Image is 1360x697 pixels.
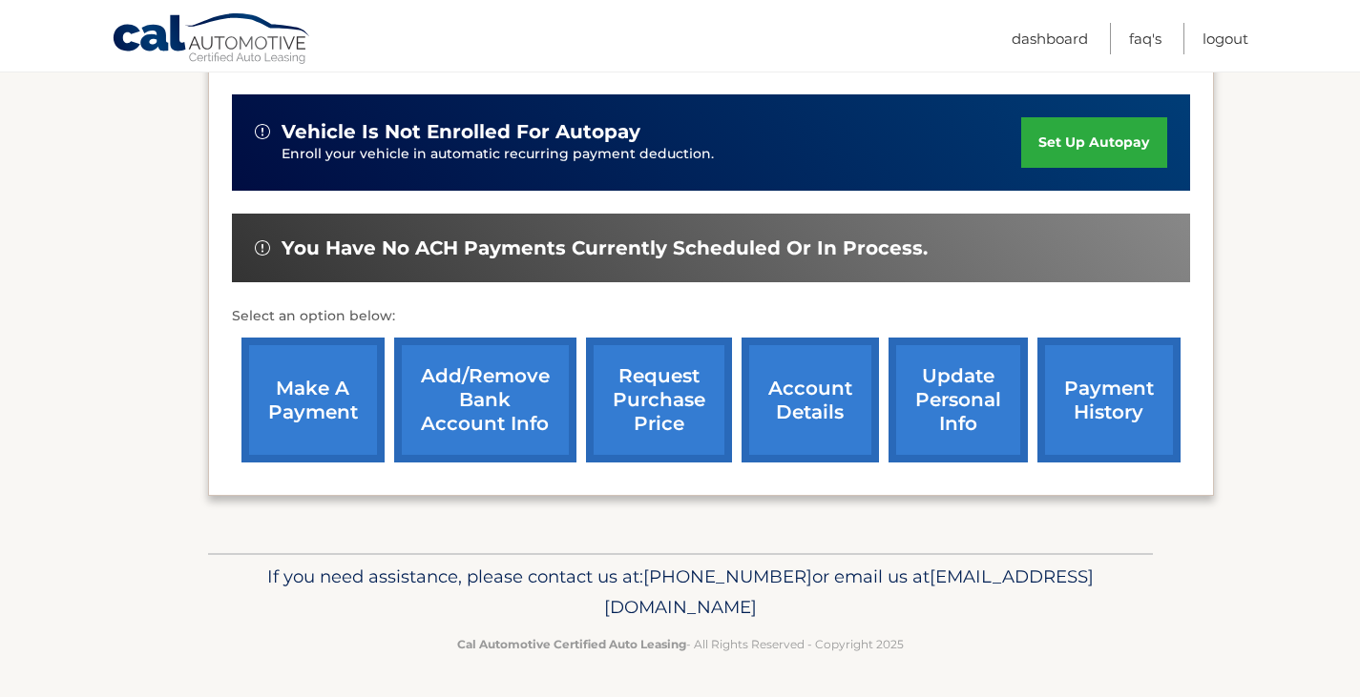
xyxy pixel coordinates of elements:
a: Logout [1203,23,1248,54]
strong: Cal Automotive Certified Auto Leasing [457,637,686,651]
a: FAQ's [1129,23,1161,54]
img: alert-white.svg [255,124,270,139]
img: alert-white.svg [255,240,270,256]
a: Add/Remove bank account info [394,338,576,462]
span: [EMAIL_ADDRESS][DOMAIN_NAME] [604,565,1094,618]
a: make a payment [241,338,385,462]
a: account details [742,338,879,462]
a: request purchase price [586,338,732,462]
p: - All Rights Reserved - Copyright 2025 [220,634,1140,654]
a: Dashboard [1012,23,1088,54]
span: vehicle is not enrolled for autopay [282,120,640,144]
p: Enroll your vehicle in automatic recurring payment deduction. [282,144,1022,165]
span: [PHONE_NUMBER] [643,565,812,587]
a: update personal info [889,338,1028,462]
span: You have no ACH payments currently scheduled or in process. [282,236,928,260]
a: payment history [1037,338,1181,462]
p: If you need assistance, please contact us at: or email us at [220,562,1140,623]
a: set up autopay [1021,117,1166,168]
a: Cal Automotive [112,12,312,68]
p: Select an option below: [232,305,1190,328]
